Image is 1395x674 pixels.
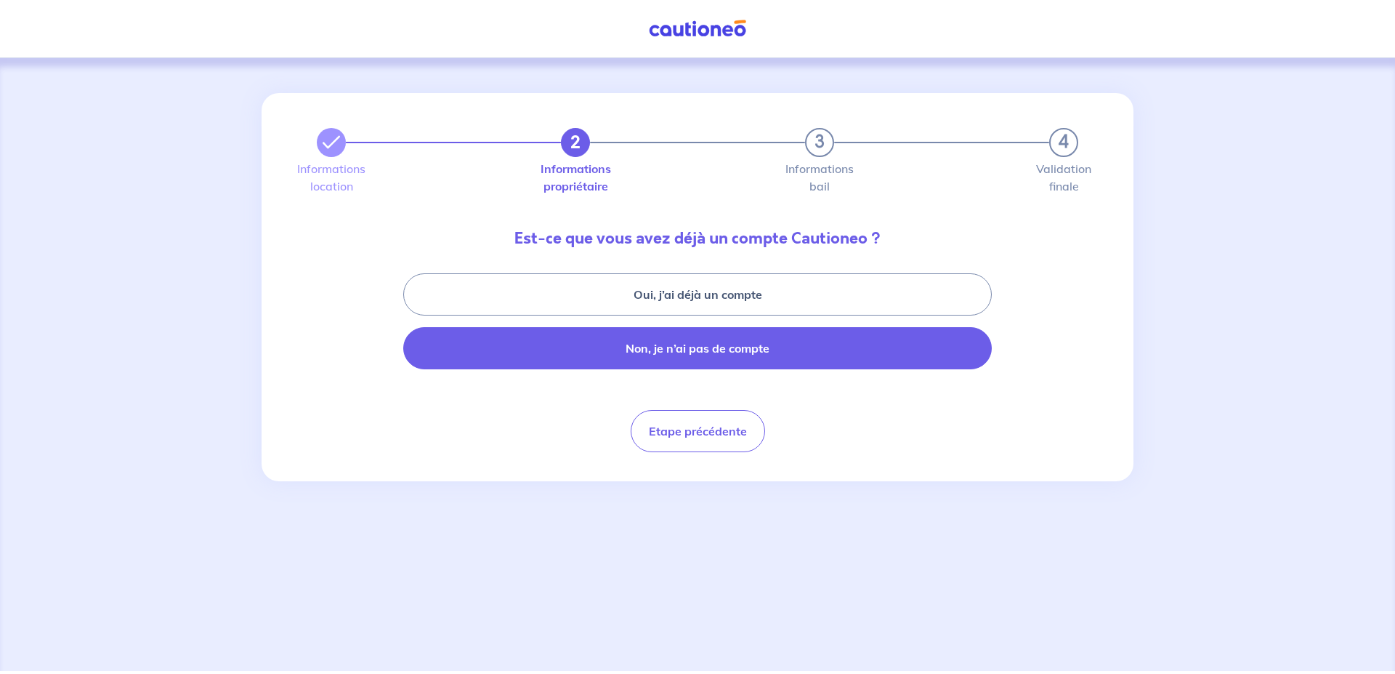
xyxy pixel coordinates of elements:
[1049,163,1078,192] label: Validation finale
[643,20,752,38] img: Cautioneo
[561,163,590,192] label: Informations propriétaire
[561,128,590,157] button: 2
[805,163,834,192] label: Informations bail
[403,327,992,369] button: Non, je n’ai pas de compte
[403,273,992,316] button: Oui, j’ai déjà un compte
[631,410,765,452] button: Etape précédente
[317,163,346,192] label: Informations location
[305,227,1090,250] p: Est-ce que vous avez déjà un compte Cautioneo ?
